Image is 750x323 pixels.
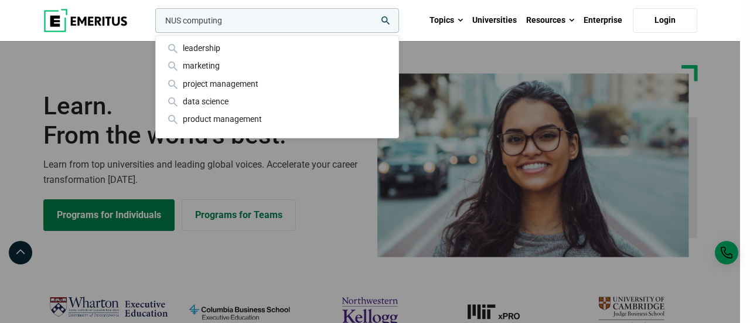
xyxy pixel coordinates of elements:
div: data science [165,95,389,108]
input: woocommerce-product-search-field-0 [155,8,399,33]
div: product management [165,113,389,125]
div: project management [165,77,389,90]
a: Login [633,8,697,33]
div: marketing [165,59,389,72]
div: leadership [165,42,389,55]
